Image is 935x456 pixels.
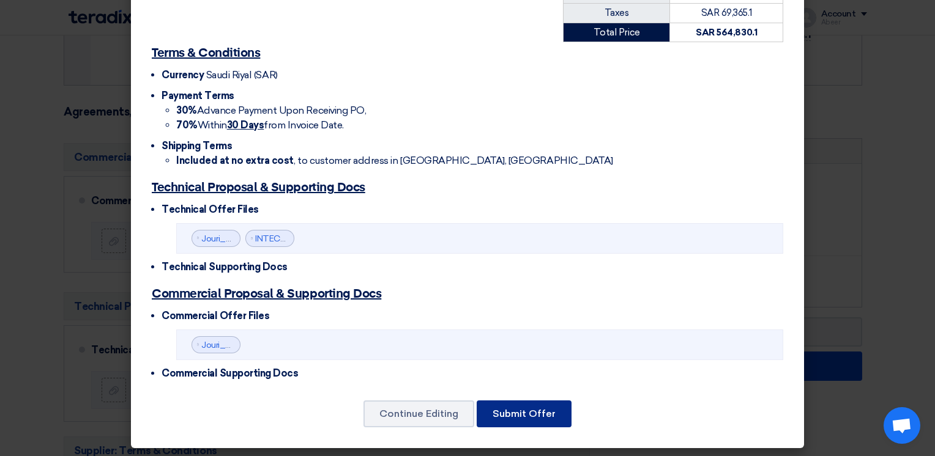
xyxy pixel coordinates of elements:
[696,27,757,38] strong: SAR 564,830.1
[884,407,920,444] div: Open chat
[363,400,474,427] button: Continue Editing
[201,234,347,244] a: Jouri_Mall_BOQ_1757331560098.pdf
[701,7,752,18] span: SAR 69,365.1
[162,261,288,273] span: Technical Supporting Docs
[255,234,418,244] a: INTEC_profile_comp_1757331571079.pdf
[162,310,269,322] span: Commercial Offer Files
[201,340,361,350] a: Jouri_MallInjaz_Offer_1757331520188.pdf
[176,105,197,116] strong: 30%
[162,140,232,152] span: Shipping Terms
[564,4,670,23] td: Taxes
[176,119,198,131] strong: 70%
[176,155,294,166] strong: Included at no extra cost
[477,400,572,427] button: Submit Offer
[206,69,278,81] span: Saudi Riyal (SAR)
[162,69,204,81] span: Currency
[162,367,299,379] span: Commercial Supporting Docs
[162,204,259,215] span: Technical Offer Files
[152,182,365,194] u: Technical Proposal & Supporting Docs
[227,119,264,131] u: 30 Days
[152,47,260,59] u: Terms & Conditions
[176,119,344,131] span: Within from Invoice Date.
[152,288,381,300] u: Commercial Proposal & Supporting Docs
[564,23,670,42] td: Total Price
[162,90,234,101] span: Payment Terms
[176,153,783,168] li: , to customer address in [GEOGRAPHIC_DATA], [GEOGRAPHIC_DATA]
[176,105,366,116] span: Advance Payment Upon Receiving PO,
